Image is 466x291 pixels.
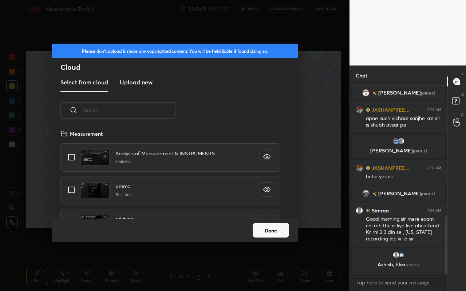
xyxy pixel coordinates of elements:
h4: Measurement [70,130,103,137]
span: joined [421,90,435,96]
img: 17048086995A03HC.pdf [80,182,110,198]
p: T [462,71,464,77]
h3: Select from cloud [60,78,108,87]
div: 7:02 AM [428,108,441,112]
div: Please don't upload & share any copyrighted content. You will be held liable if found doing so. [52,44,298,58]
h6: Simran [370,207,389,214]
p: Chat [350,66,373,85]
img: 6fdc631d9fcc4d41abc33250b342b65a.jpg [392,137,400,145]
div: Good morning sir mere exam chl reh the is liye live nhi attend Kr rhi 2 3 din se , [US_STATE] rec... [366,216,441,243]
button: Done [253,223,289,238]
h5: 15 slides [115,191,131,198]
span: joined [406,261,420,268]
h2: Cloud [60,63,298,72]
img: Learner_Badge_beginner_1_8b307cf2a0.svg [366,108,370,112]
div: grid [52,127,289,219]
span: [PERSON_NAME] [378,90,421,96]
span: joined [421,191,435,196]
h6: JASHANPREE... [370,164,410,172]
div: apne kuch vichaar sanjhe kre sir is shubh avsar pe [366,115,441,129]
img: no-rating-badge.077c3623.svg [372,91,377,95]
p: G [461,112,464,117]
img: 1705077843N2CN79.pdf [80,215,110,231]
div: 7:04 AM [427,208,441,213]
div: hehe yes sir [366,173,441,180]
img: default.png [398,137,405,145]
h4: ed type [115,215,134,223]
h5: 4 slides [115,159,215,165]
img: no-rating-badge.077c3623.svg [366,209,370,213]
h6: JASHANPREE... [370,106,410,113]
img: 3 [362,89,370,96]
img: no-rating-badge.077c3623.svg [372,192,377,196]
h4: Analysis of Measurement & INSTRUMENTS [115,150,215,157]
div: grid [350,85,447,274]
p: D [461,92,464,97]
input: Search [84,95,175,125]
span: joined [413,147,427,154]
img: default.png [356,207,363,214]
img: 1704803078TF6GHD.pdf [80,150,110,166]
p: [PERSON_NAME] [356,148,441,154]
div: 7:02 AM [428,166,441,170]
img: Learner_Badge_beginner_1_8b307cf2a0.svg [366,166,370,170]
span: [PERSON_NAME] [378,191,421,196]
img: 0c13bc3f303f4a6bb3fba85639f48142.jpg [356,106,363,113]
img: 0c13bc3f303f4a6bb3fba85639f48142.jpg [356,164,363,172]
h4: pmmc [115,182,131,190]
p: Ashish, Elex [356,262,441,267]
h3: Upload new [120,78,153,87]
img: 29f0e335b5564e9893d97a3e05163fdc.jpg [362,190,370,197]
img: default.png [392,251,400,259]
img: 7c23285480e84b20beea37e35fc1f097.jpg [398,251,405,259]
